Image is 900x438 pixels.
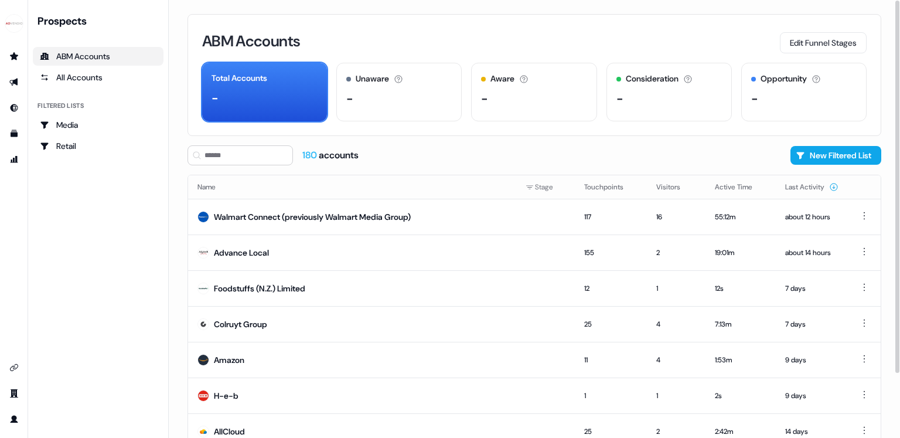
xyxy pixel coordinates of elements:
[40,140,156,152] div: Retail
[751,90,758,107] div: -
[715,390,766,402] div: 2s
[656,318,696,330] div: 4
[761,73,807,85] div: Opportunity
[584,283,637,294] div: 12
[302,149,359,162] div: accounts
[656,390,696,402] div: 1
[490,73,514,85] div: Aware
[212,72,267,84] div: Total Accounts
[214,426,245,437] div: AllCloud
[715,283,766,294] div: 12s
[214,247,269,259] div: Advance Local
[584,211,637,223] div: 117
[584,318,637,330] div: 25
[214,354,244,366] div: Amazon
[715,318,766,330] div: 7:13m
[5,384,23,403] a: Go to team
[5,73,23,91] a: Go to outbound experience
[584,176,637,198] button: Touchpoints
[656,426,696,437] div: 2
[481,90,488,107] div: -
[33,116,163,134] a: Go to Media
[37,14,163,28] div: Prospects
[214,390,238,402] div: H-e-b
[584,247,637,259] div: 155
[616,90,623,107] div: -
[33,68,163,87] a: All accounts
[656,176,694,198] button: Visitors
[33,47,163,66] a: ABM Accounts
[785,211,838,223] div: about 12 hours
[785,247,838,259] div: about 14 hours
[715,247,766,259] div: 19:01m
[785,354,838,366] div: 9 days
[656,283,696,294] div: 1
[214,283,305,294] div: Foodstuffs (N.Z.) Limited
[785,426,838,437] div: 14 days
[785,318,838,330] div: 7 days
[356,73,389,85] div: Unaware
[715,354,766,366] div: 1:53m
[715,426,766,437] div: 2:42m
[526,181,565,193] div: Stage
[626,73,679,85] div: Consideration
[5,99,23,117] a: Go to Inbound
[302,149,319,161] span: 180
[346,90,353,107] div: -
[33,137,163,155] a: Go to Retail
[40,50,156,62] div: ABM Accounts
[584,426,637,437] div: 25
[37,101,84,111] div: Filtered lists
[214,318,267,330] div: Colruyt Group
[780,32,867,53] button: Edit Funnel Stages
[785,390,838,402] div: 9 days
[5,358,23,377] a: Go to integrations
[214,211,411,223] div: Walmart Connect (previously Walmart Media Group)
[584,354,637,366] div: 11
[785,176,838,198] button: Last Activity
[212,89,219,107] div: -
[40,72,156,83] div: All Accounts
[5,124,23,143] a: Go to templates
[40,119,156,131] div: Media
[790,146,881,165] button: New Filtered List
[656,211,696,223] div: 16
[656,247,696,259] div: 2
[656,354,696,366] div: 4
[5,410,23,429] a: Go to profile
[715,176,766,198] button: Active Time
[584,390,637,402] div: 1
[5,150,23,169] a: Go to attribution
[5,47,23,66] a: Go to prospects
[202,33,300,49] h3: ABM Accounts
[188,175,516,199] th: Name
[785,283,838,294] div: 7 days
[715,211,766,223] div: 55:12m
